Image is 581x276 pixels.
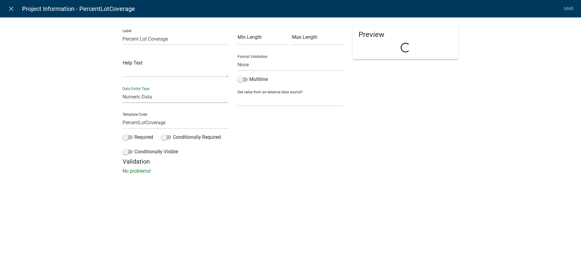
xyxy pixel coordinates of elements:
h5: Preview [359,30,452,39]
span: Project Information - PercentLotCoverage [22,3,135,15]
i: close [8,5,15,12]
label: Conditionally Required [161,134,221,141]
a: Save [561,3,576,15]
label: Multiline [238,76,268,83]
label: Required [123,134,153,141]
label: Conditionally Visible [123,148,178,155]
h5: Validation [123,158,458,165]
p: No problems! [123,168,458,175]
